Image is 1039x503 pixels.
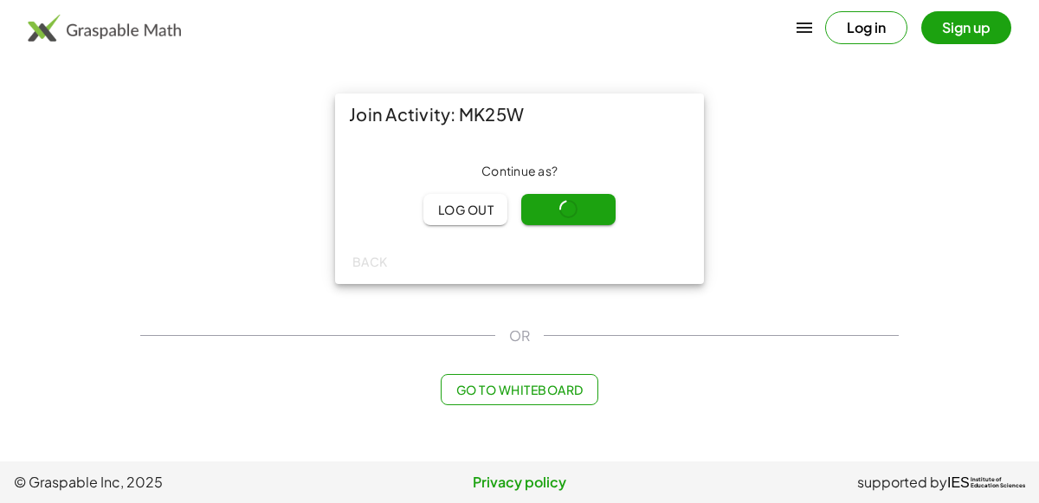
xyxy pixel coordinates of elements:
span: IES [947,474,970,491]
button: Sign up [921,11,1011,44]
span: OR [509,326,530,346]
a: Privacy policy [351,472,687,493]
span: Institute of Education Sciences [971,477,1025,489]
span: © Graspable Inc, 2025 [14,472,351,493]
span: supported by [857,472,947,493]
div: Continue as ? [349,163,690,180]
button: Log in [825,11,907,44]
span: Go to Whiteboard [455,382,583,397]
a: IESInstitute ofEducation Sciences [947,472,1025,493]
span: Log out [437,202,494,217]
div: Join Activity: MK25W [335,94,704,135]
button: Log out [423,194,507,225]
button: Go to Whiteboard [441,374,597,405]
